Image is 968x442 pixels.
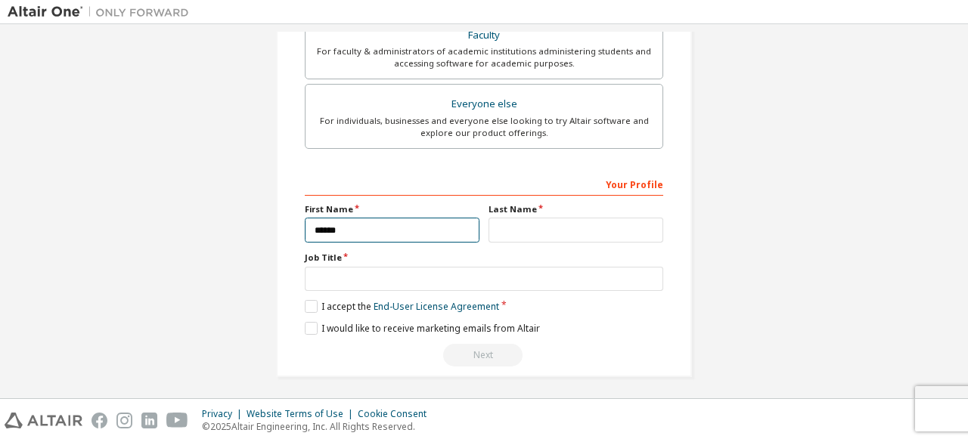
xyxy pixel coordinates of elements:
div: For individuals, businesses and everyone else looking to try Altair software and explore our prod... [315,115,653,139]
label: First Name [305,203,479,215]
div: Faculty [315,25,653,46]
div: Read and acccept EULA to continue [305,344,663,366]
img: Altair One [8,5,197,20]
div: Website Terms of Use [247,408,358,420]
label: Last Name [489,203,663,215]
div: Everyone else [315,94,653,115]
a: End-User License Agreement [374,300,499,313]
label: Job Title [305,252,663,264]
img: youtube.svg [166,413,188,428]
div: For faculty & administrators of academic institutions administering students and accessing softwa... [315,45,653,70]
p: © 2025 Altair Engineering, Inc. All Rights Reserved. [202,420,436,433]
label: I would like to receive marketing emails from Altair [305,322,540,335]
img: linkedin.svg [141,413,157,428]
div: Cookie Consent [358,408,436,420]
img: instagram.svg [116,413,132,428]
label: I accept the [305,300,499,313]
div: Your Profile [305,172,663,196]
img: altair_logo.svg [5,413,82,428]
div: Privacy [202,408,247,420]
img: facebook.svg [92,413,107,428]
